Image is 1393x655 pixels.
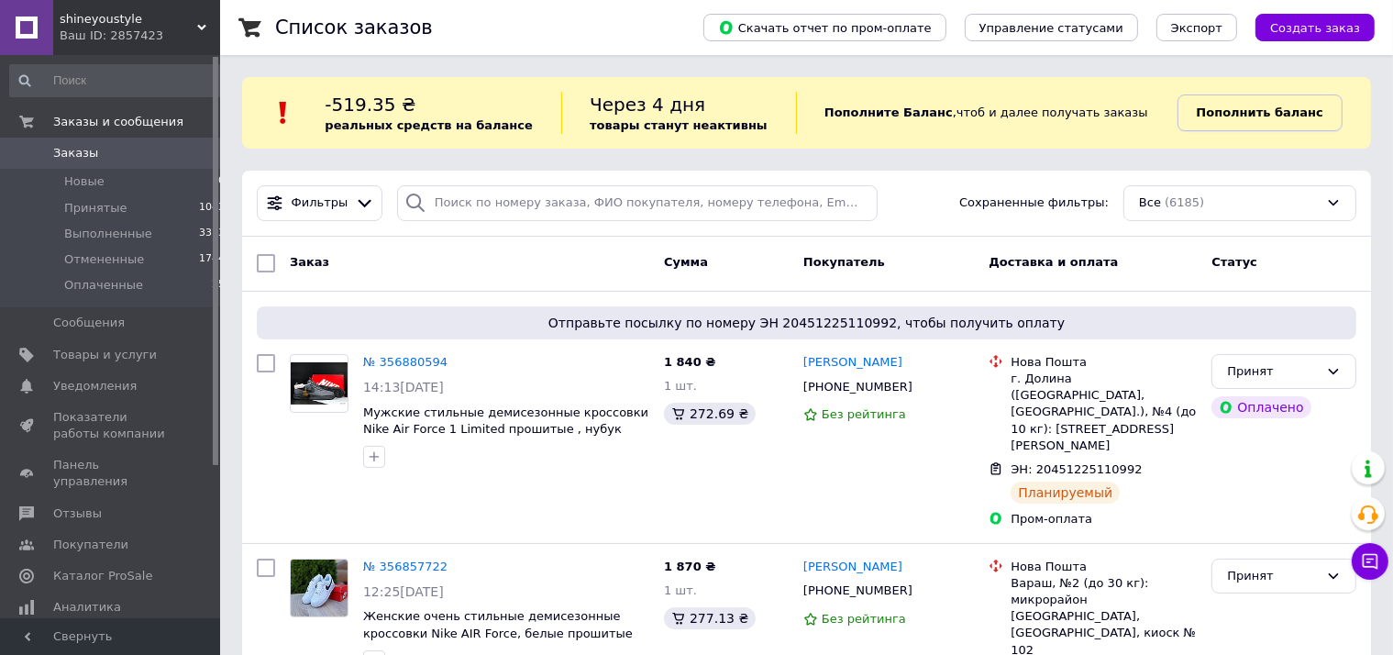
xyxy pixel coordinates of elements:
span: 0 [218,173,225,190]
span: Товары и услуги [53,347,157,363]
span: Доставка и оплата [989,255,1118,269]
span: 1 шт. [664,379,697,393]
span: Все [1139,194,1161,212]
div: 277.13 ₴ [664,607,756,629]
a: Фото товару [290,559,348,617]
span: Выполненные [64,226,152,242]
span: Заказы [53,145,98,161]
input: Поиск по номеру заказа, ФИО покупателя, номеру телефона, Email, номеру накладной [397,185,878,221]
div: Пром-оплата [1011,511,1197,527]
img: :exclamation: [270,99,297,127]
span: Оплаченные [64,277,143,294]
div: г. Долина ([GEOGRAPHIC_DATA], [GEOGRAPHIC_DATA].), №4 (до 10 кг): [STREET_ADDRESS][PERSON_NAME] [1011,371,1197,454]
span: 3373 [199,226,225,242]
span: Покупатель [803,255,885,269]
a: [PERSON_NAME] [803,354,902,372]
span: shineyoustyle [60,11,197,28]
span: Сумма [664,255,708,269]
span: Показатели работы компании [53,409,170,442]
input: Поиск [9,64,227,97]
div: Планируемый [1011,482,1120,504]
span: Уведомления [53,378,137,394]
span: 1 870 ₴ [664,560,715,573]
span: 25 [212,277,225,294]
span: Сохраненные фильтры: [959,194,1109,212]
a: Мужские стильные демисезонные кроссовки Nike Air Force 1 Limited прошитые , нубук серые 41-45 44 [363,405,648,453]
span: Отмененные [64,251,144,268]
div: Нова Пошта [1011,354,1197,371]
button: Скачать отчет по пром-оплате [703,14,946,41]
a: Фото товару [290,354,348,413]
span: Новые [64,173,105,190]
span: -519.35 ₴ [325,94,415,116]
span: Покупатели [53,537,128,553]
span: [PHONE_NUMBER] [803,380,912,394]
a: [PERSON_NAME] [803,559,902,576]
button: Создать заказ [1255,14,1375,41]
h1: Список заказов [275,17,433,39]
div: , чтоб и далее получать заказы [796,92,1177,134]
span: Аналитика [53,599,121,616]
div: Оплачено [1211,396,1310,418]
span: Сообщения [53,315,125,331]
span: (6185) [1165,195,1204,209]
span: Создать заказ [1270,21,1360,35]
span: Управление статусами [979,21,1123,35]
span: Через 4 дня [590,94,705,116]
span: Экспорт [1171,21,1222,35]
span: Принятые [64,200,127,216]
span: Отправьте посылку по номеру ЭН 20451225110992, чтобы получить оплату [264,314,1349,332]
img: Фото товару [291,560,348,616]
div: Ваш ID: 2857423 [60,28,220,44]
span: [PHONE_NUMBER] [803,583,912,597]
a: Создать заказ [1237,20,1375,34]
span: Отзывы [53,505,102,522]
button: Управление статусами [965,14,1138,41]
b: Пополнить баланс [1197,105,1323,119]
a: № 356857722 [363,560,448,573]
span: Без рейтинга [822,612,906,626]
div: Принят [1227,362,1319,382]
span: Панель управления [53,457,170,490]
b: Пополните Баланс [824,105,953,119]
b: реальных средств на балансе [325,118,533,132]
span: 1744 [199,251,225,268]
span: ЭН: 20451225110992 [1011,462,1142,476]
div: Принят [1227,567,1319,586]
a: Пополнить баланс [1177,94,1343,131]
span: 1043 [199,200,225,216]
span: 14:13[DATE] [363,380,444,394]
div: Нова Пошта [1011,559,1197,575]
div: 272.69 ₴ [664,403,756,425]
span: Заказ [290,255,329,269]
b: товары станут неактивны [590,118,768,132]
span: Скачать отчет по пром-оплате [718,19,932,36]
button: Экспорт [1156,14,1237,41]
span: Фильтры [292,194,348,212]
span: 1 шт. [664,583,697,597]
span: Статус [1211,255,1257,269]
span: 1 840 ₴ [664,355,715,369]
span: Заказы и сообщения [53,114,183,130]
span: 12:25[DATE] [363,584,444,599]
a: № 356880594 [363,355,448,369]
span: Без рейтинга [822,407,906,421]
span: Каталог ProSale [53,568,152,584]
button: Чат с покупателем [1352,543,1388,580]
img: Фото товару [291,362,348,405]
